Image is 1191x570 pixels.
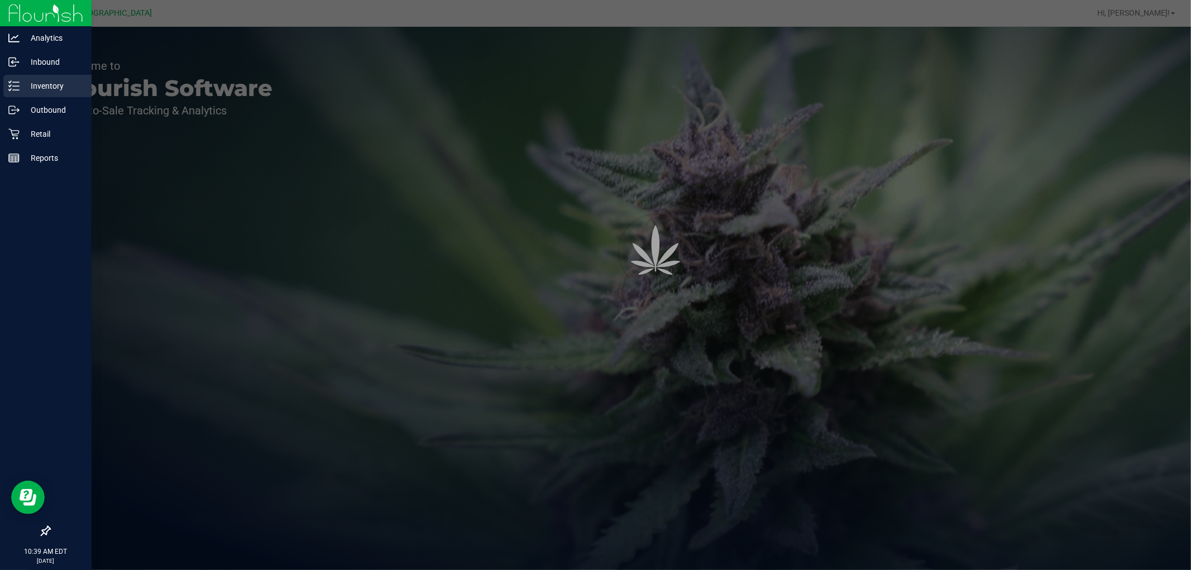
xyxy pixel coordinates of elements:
[20,127,87,141] p: Retail
[8,80,20,92] inline-svg: Inventory
[8,128,20,140] inline-svg: Retail
[20,55,87,69] p: Inbound
[8,32,20,44] inline-svg: Analytics
[20,79,87,93] p: Inventory
[8,104,20,116] inline-svg: Outbound
[5,557,87,565] p: [DATE]
[8,152,20,164] inline-svg: Reports
[20,151,87,165] p: Reports
[20,103,87,117] p: Outbound
[8,56,20,68] inline-svg: Inbound
[11,481,45,514] iframe: Resource center
[20,31,87,45] p: Analytics
[5,547,87,557] p: 10:39 AM EDT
